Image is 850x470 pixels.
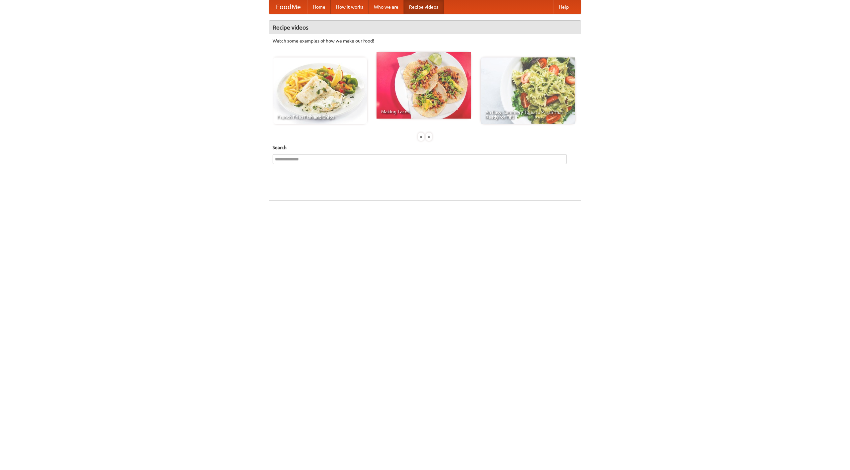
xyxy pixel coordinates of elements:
[404,0,444,14] a: Recipe videos
[273,38,577,44] p: Watch some examples of how we make our food!
[269,0,307,14] a: FoodMe
[331,0,369,14] a: How it works
[273,144,577,151] h5: Search
[418,133,424,141] div: «
[273,57,367,124] a: French Fries Fish and Chips
[485,110,570,119] span: An Easy, Summery Tomato Pasta That's Ready for Fall
[553,0,574,14] a: Help
[381,109,466,114] span: Making Tacos
[426,133,432,141] div: »
[277,115,362,119] span: French Fries Fish and Chips
[269,21,581,34] h4: Recipe videos
[369,0,404,14] a: Who we are
[307,0,331,14] a: Home
[481,57,575,124] a: An Easy, Summery Tomato Pasta That's Ready for Fall
[377,52,471,119] a: Making Tacos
